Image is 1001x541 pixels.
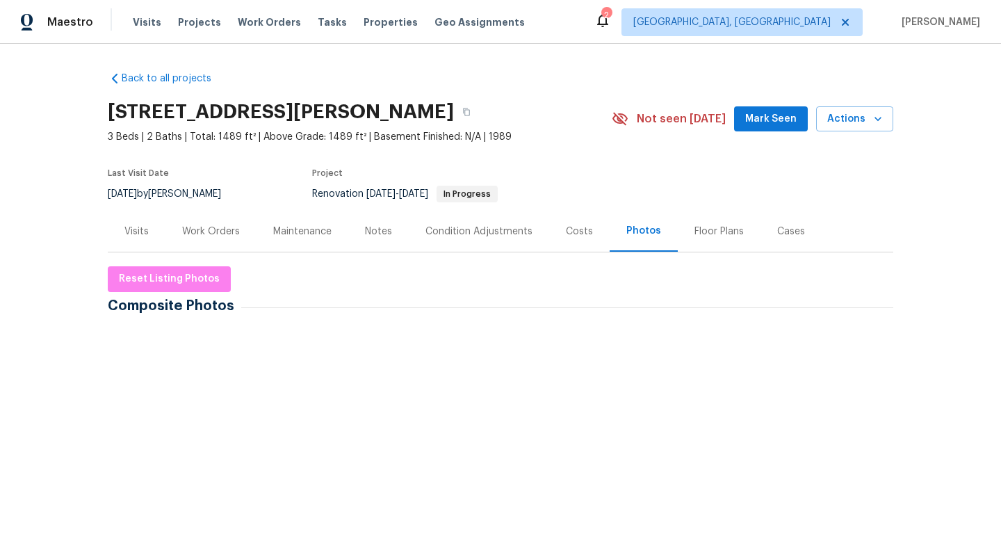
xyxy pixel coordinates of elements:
[633,15,831,29] span: [GEOGRAPHIC_DATA], [GEOGRAPHIC_DATA]
[745,111,797,128] span: Mark Seen
[434,15,525,29] span: Geo Assignments
[365,225,392,239] div: Notes
[626,224,661,238] div: Photos
[425,225,532,239] div: Condition Adjustments
[108,299,241,313] span: Composite Photos
[827,111,882,128] span: Actions
[777,225,805,239] div: Cases
[182,225,240,239] div: Work Orders
[312,189,498,199] span: Renovation
[47,15,93,29] span: Maestro
[601,8,611,22] div: 2
[454,99,479,124] button: Copy Address
[734,106,808,132] button: Mark Seen
[318,17,347,27] span: Tasks
[108,130,612,144] span: 3 Beds | 2 Baths | Total: 1489 ft² | Above Grade: 1489 ft² | Basement Finished: N/A | 1989
[108,186,238,202] div: by [PERSON_NAME]
[108,72,241,86] a: Back to all projects
[694,225,744,239] div: Floor Plans
[366,189,428,199] span: -
[273,225,332,239] div: Maintenance
[637,112,726,126] span: Not seen [DATE]
[566,225,593,239] div: Costs
[399,189,428,199] span: [DATE]
[108,266,231,292] button: Reset Listing Photos
[896,15,980,29] span: [PERSON_NAME]
[124,225,149,239] div: Visits
[119,270,220,288] span: Reset Listing Photos
[238,15,301,29] span: Work Orders
[312,169,343,177] span: Project
[438,190,496,198] span: In Progress
[108,105,454,119] h2: [STREET_ADDRESS][PERSON_NAME]
[366,189,396,199] span: [DATE]
[133,15,161,29] span: Visits
[108,189,137,199] span: [DATE]
[364,15,418,29] span: Properties
[178,15,221,29] span: Projects
[108,169,169,177] span: Last Visit Date
[816,106,893,132] button: Actions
